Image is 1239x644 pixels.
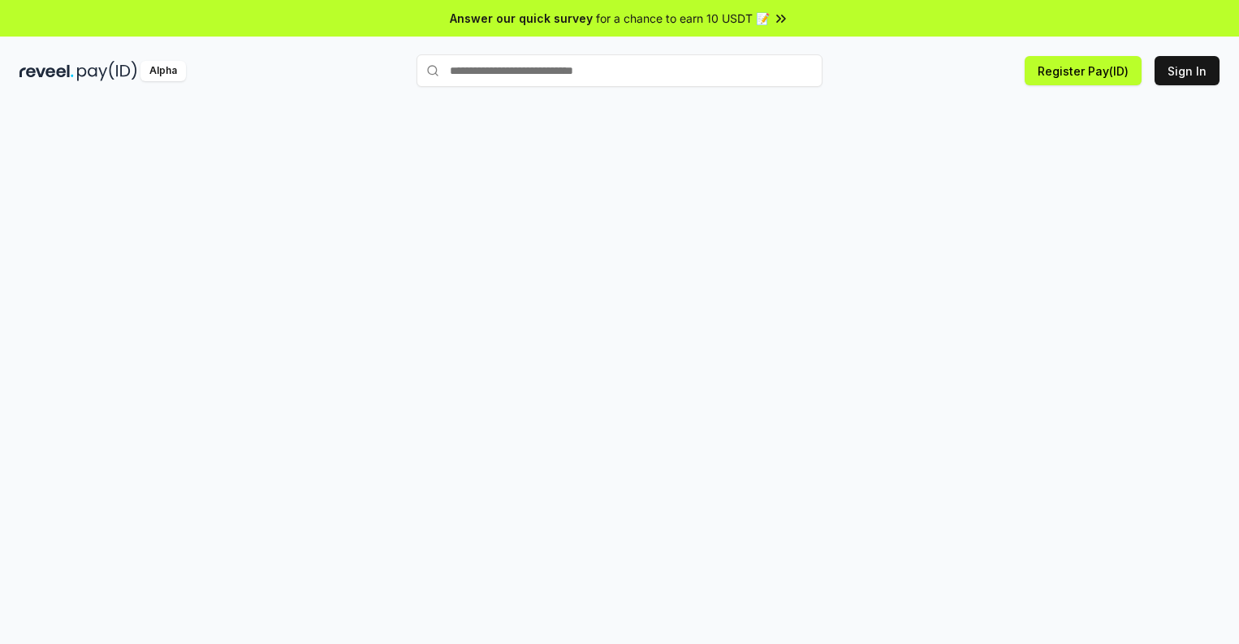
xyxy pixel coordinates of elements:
[1155,56,1220,85] button: Sign In
[450,10,593,27] span: Answer our quick survey
[596,10,770,27] span: for a chance to earn 10 USDT 📝
[1025,56,1142,85] button: Register Pay(ID)
[19,61,74,81] img: reveel_dark
[140,61,186,81] div: Alpha
[77,61,137,81] img: pay_id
